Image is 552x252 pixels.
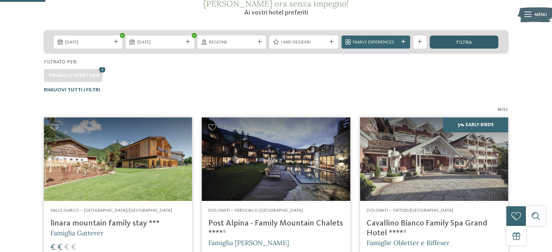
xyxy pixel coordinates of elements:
span: Rimuovi tutti i filtri [44,87,100,92]
h4: Post Alpina - Family Mountain Chalets ****ˢ [208,219,343,238]
span: Ai vostri hotel preferiti [244,9,308,16]
span: € [50,243,56,252]
span: Regione [209,39,255,46]
img: Cercate un hotel per famiglie? Qui troverete solo i migliori! [44,117,192,201]
span: Famiglie Obletter e Riffeser [367,239,450,247]
span: Dolomiti – Ortisei/[GEOGRAPHIC_DATA] [367,208,453,213]
h4: Cavallino Bianco Family Spa Grand Hotel ****ˢ [367,219,502,238]
span: / [502,106,503,113]
span: Dolomiti – Versciaco-[GEOGRAPHIC_DATA] [208,208,303,213]
img: Post Alpina - Family Mountain Chalets ****ˢ [202,117,350,201]
span: Orario d'apertura [49,73,99,78]
span: 27 [503,106,508,113]
span: [DATE] [65,39,111,46]
span: filtra [456,40,472,45]
span: Famiglia Gatterer [50,229,103,237]
span: € [64,243,69,252]
span: [DATE] [137,39,183,46]
span: € [71,243,76,252]
span: Family Experiences [353,39,398,46]
span: 16 [498,106,502,113]
span: Filtrato per: [44,59,78,65]
img: Family Spa Grand Hotel Cavallino Bianco ****ˢ [360,117,508,201]
span: Valle Isarco – [GEOGRAPHIC_DATA]/[GEOGRAPHIC_DATA] [50,208,172,213]
span: € [57,243,62,252]
span: Famiglia [PERSON_NAME] [208,239,289,247]
span: I miei desideri [281,39,327,46]
h4: linara mountain family stay *** [50,219,185,228]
